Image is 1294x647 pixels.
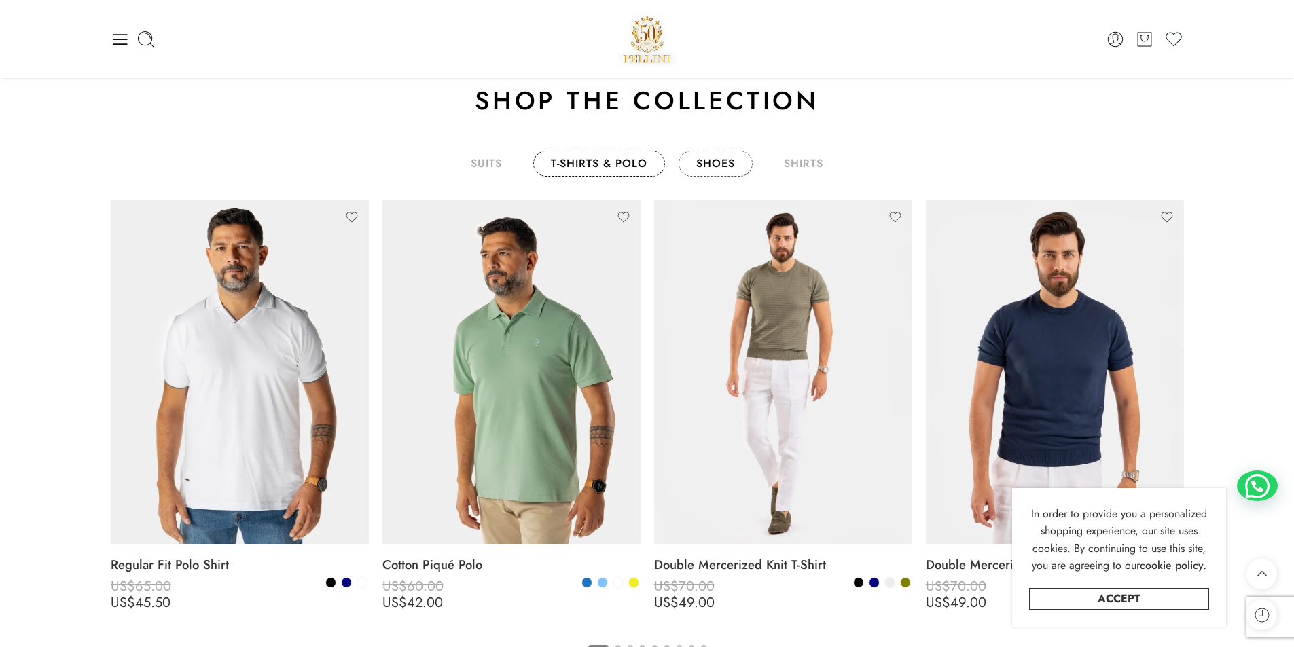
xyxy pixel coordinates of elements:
a: shirts [766,151,841,177]
span: US$ [382,576,407,596]
a: Double Mercerized Knit T-Shirt [654,551,912,578]
a: Accept [1029,588,1209,610]
a: Navy [340,576,353,589]
bdi: 49.00 [926,593,986,612]
a: Yellow [628,576,640,589]
a: Wishlist [1164,30,1183,49]
a: shoes [679,151,753,177]
a: cookie policy. [1140,557,1206,574]
a: Double Mercerized Knit T-Shirt [926,551,1184,578]
span: US$ [654,593,679,612]
a: Olive [899,576,912,589]
a: Cotton Piqué Polo [382,551,641,578]
a: Black [852,576,865,589]
a: Navy [868,576,880,589]
bdi: 70.00 [926,576,986,596]
a: Suits [453,151,520,177]
bdi: 65.00 [111,576,171,596]
a: Blue [581,576,593,589]
a: Regular Fit Polo Shirt [111,551,369,578]
a: Black [325,576,337,589]
a: Pellini - [618,10,677,68]
a: T-Shirts & Polo [533,151,665,177]
span: US$ [926,593,950,612]
bdi: 42.00 [382,593,443,612]
a: White [356,576,368,589]
span: US$ [654,576,679,596]
span: US$ [382,593,407,612]
bdi: 45.50 [111,593,170,612]
a: Mint Green [612,576,624,589]
bdi: 60.00 [382,576,444,596]
a: Off-White [884,576,896,589]
bdi: 49.00 [654,593,715,612]
h2: Shop the collection [111,84,1184,117]
bdi: 70.00 [654,576,715,596]
span: US$ [926,576,950,596]
span: In order to provide you a personalized shopping experience, our site uses cookies. By continuing ... [1031,506,1207,574]
a: Login / Register [1106,30,1125,49]
a: Light Blue [596,576,609,589]
span: US$ [111,576,135,596]
img: Pellini [618,10,677,68]
span: US$ [111,593,135,612]
a: Cart [1135,30,1154,49]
